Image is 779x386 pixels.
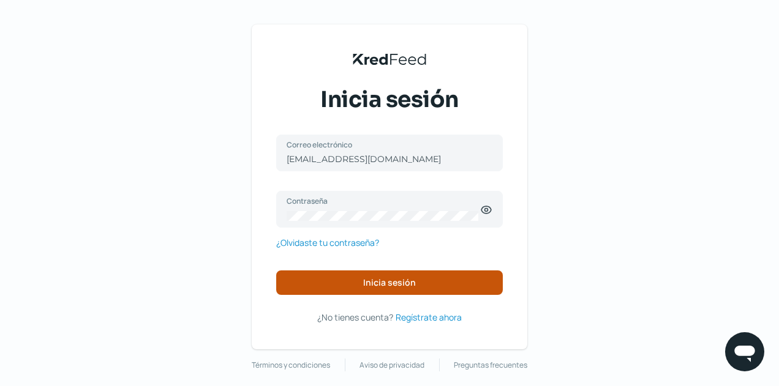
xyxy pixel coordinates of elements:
[317,311,393,323] span: ¿No tienes cuenta?
[363,278,416,287] span: Inicia sesión
[454,358,527,372] a: Preguntas frecuentes
[359,358,424,372] a: Aviso de privacidad
[276,270,503,295] button: Inicia sesión
[276,235,379,250] a: ¿Olvidaste tu contraseña?
[320,84,459,115] span: Inicia sesión
[396,310,462,325] a: Regístrate ahora
[287,196,480,206] label: Contraseña
[287,139,480,150] label: Correo electrónico
[732,340,757,364] img: chatIcon
[252,358,330,372] a: Términos y condiciones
